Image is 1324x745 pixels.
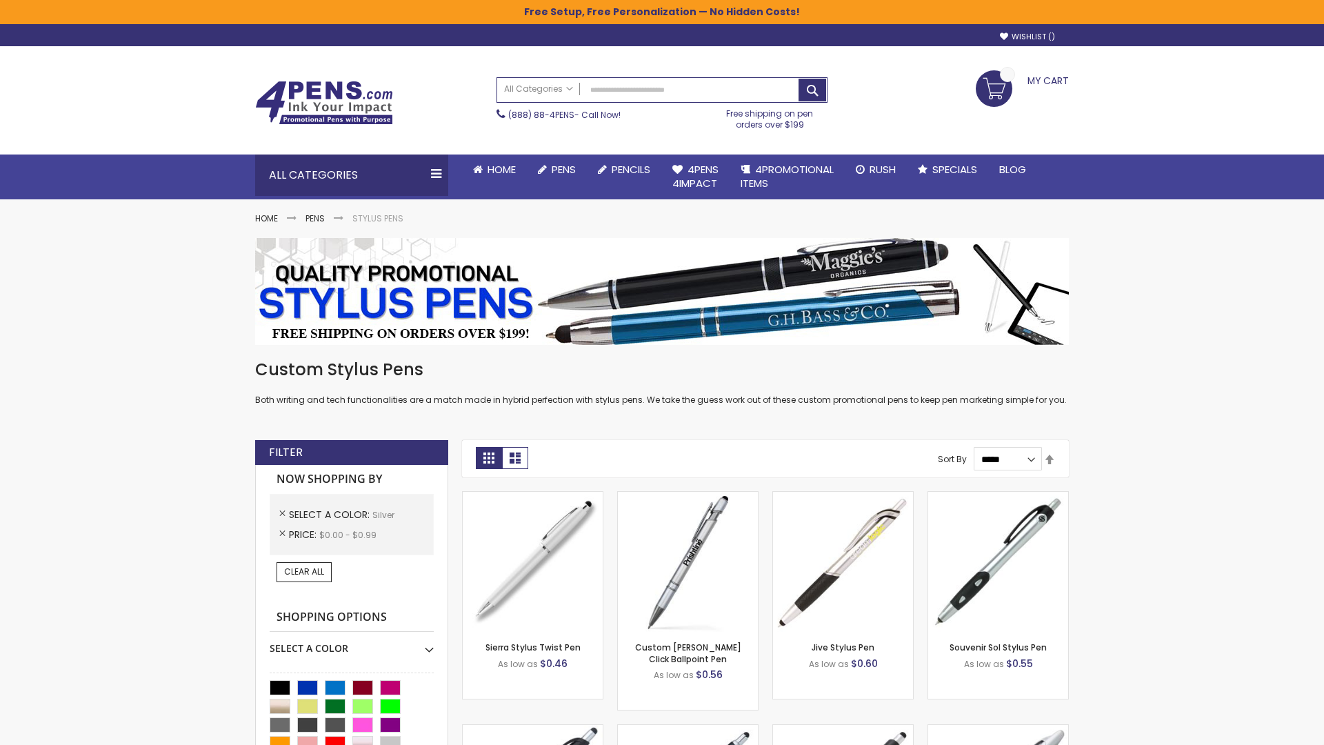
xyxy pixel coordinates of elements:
[270,465,434,494] strong: Now Shopping by
[950,642,1047,653] a: Souvenir Sol Stylus Pen
[476,447,502,469] strong: Grid
[270,603,434,633] strong: Shopping Options
[988,155,1037,185] a: Blog
[269,445,303,460] strong: Filter
[488,162,516,177] span: Home
[672,162,719,190] span: 4Pens 4impact
[463,491,603,503] a: Stypen-35-Silver
[540,657,568,670] span: $0.46
[352,212,403,224] strong: Stylus Pens
[372,509,394,521] span: Silver
[964,658,1004,670] span: As low as
[485,642,581,653] a: Sierra Stylus Twist Pen
[870,162,896,177] span: Rush
[712,103,828,130] div: Free shipping on pen orders over $199
[508,109,574,121] a: (888) 88-4PENS
[730,155,845,199] a: 4PROMOTIONALITEMS
[305,212,325,224] a: Pens
[270,632,434,655] div: Select A Color
[462,155,527,185] a: Home
[255,359,1069,381] h1: Custom Stylus Pens
[938,453,967,465] label: Sort By
[741,162,834,190] span: 4PROMOTIONAL ITEMS
[284,566,324,577] span: Clear All
[255,238,1069,345] img: Stylus Pens
[255,155,448,196] div: All Categories
[498,658,538,670] span: As low as
[635,642,741,664] a: Custom [PERSON_NAME] Click Ballpoint Pen
[907,155,988,185] a: Specials
[845,155,907,185] a: Rush
[618,724,758,736] a: Epiphany Stylus Pens-Silver
[552,162,576,177] span: Pens
[773,491,913,503] a: Jive Stylus Pen-Silver
[928,492,1068,632] img: Souvenir Sol Stylus Pen-Silver
[696,668,723,682] span: $0.56
[612,162,650,177] span: Pencils
[277,562,332,582] a: Clear All
[463,492,603,632] img: Stypen-35-Silver
[773,724,913,736] a: Souvenir® Emblem Stylus Pen-Silver
[809,658,849,670] span: As low as
[289,508,372,521] span: Select A Color
[463,724,603,736] a: React Stylus Grip Pen-Silver
[587,155,661,185] a: Pencils
[618,492,758,632] img: Custom Alex II Click Ballpoint Pen-Silver
[289,528,319,542] span: Price
[497,78,580,101] a: All Categories
[255,359,1069,406] div: Both writing and tech functionalities are a match made in hybrid perfection with stylus pens. We ...
[618,491,758,503] a: Custom Alex II Click Ballpoint Pen-Silver
[504,83,573,95] span: All Categories
[932,162,977,177] span: Specials
[773,492,913,632] img: Jive Stylus Pen-Silver
[527,155,587,185] a: Pens
[654,669,694,681] span: As low as
[255,81,393,125] img: 4Pens Custom Pens and Promotional Products
[928,491,1068,503] a: Souvenir Sol Stylus Pen-Silver
[508,109,621,121] span: - Call Now!
[319,529,377,541] span: $0.00 - $0.99
[1000,32,1055,42] a: Wishlist
[661,155,730,199] a: 4Pens4impact
[851,657,878,670] span: $0.60
[928,724,1068,736] a: Twist Highlighter-Pen Stylus Combo-Silver
[255,212,278,224] a: Home
[1006,657,1033,670] span: $0.55
[999,162,1026,177] span: Blog
[812,642,874,653] a: Jive Stylus Pen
